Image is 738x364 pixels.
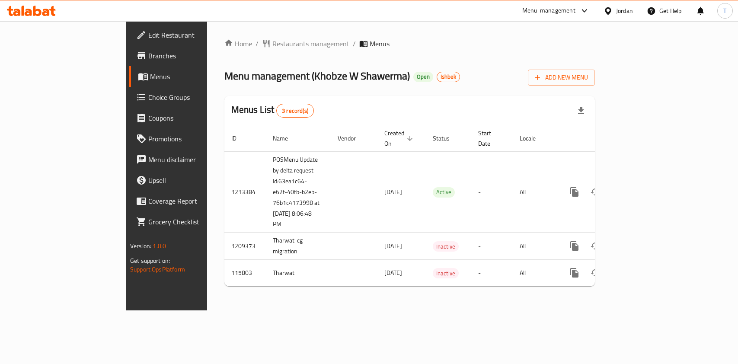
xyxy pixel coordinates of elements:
h2: Menus List [231,103,314,118]
td: All [513,233,557,260]
span: Created On [384,128,415,149]
a: Menu disclaimer [129,149,249,170]
span: Inactive [433,242,459,252]
button: more [564,236,585,256]
span: Menus [370,38,390,49]
span: Grocery Checklist [148,217,242,227]
span: Start Date [478,128,502,149]
span: 3 record(s) [277,107,313,115]
a: Promotions [129,128,249,149]
span: T [723,6,726,16]
a: Grocery Checklist [129,211,249,232]
span: 1.0.0 [153,240,166,252]
button: Change Status [585,182,606,202]
td: Tharwat-cg migration [266,233,331,260]
span: Edit Restaurant [148,30,242,40]
div: Jordan [616,6,633,16]
span: Locale [520,133,547,144]
span: Open [413,73,433,80]
a: Branches [129,45,249,66]
span: Menu disclaimer [148,154,242,165]
span: Inactive [433,268,459,278]
span: Menu management ( Khobze W Shawerma ) [224,66,410,86]
div: Inactive [433,241,459,252]
a: Menus [129,66,249,87]
span: [DATE] [384,267,402,278]
span: Coverage Report [148,196,242,206]
span: Get support on: [130,255,170,266]
div: Total records count [276,104,314,118]
a: Coverage Report [129,191,249,211]
span: Coupons [148,113,242,123]
div: Menu-management [522,6,575,16]
a: Support.OpsPlatform [130,264,185,275]
span: Menus [150,71,242,82]
span: Upsell [148,175,242,185]
span: Active [433,187,455,197]
button: Change Status [585,236,606,256]
li: / [353,38,356,49]
span: Restaurants management [272,38,349,49]
a: Upsell [129,170,249,191]
span: Status [433,133,461,144]
th: Actions [557,125,654,152]
li: / [256,38,259,49]
td: Tharwat [266,260,331,286]
table: enhanced table [224,125,654,287]
button: Add New Menu [528,70,595,86]
span: Name [273,133,299,144]
span: Add New Menu [535,72,588,83]
div: Export file [571,100,591,121]
a: Choice Groups [129,87,249,108]
span: Promotions [148,134,242,144]
span: Version: [130,240,151,252]
span: Choice Groups [148,92,242,102]
div: Open [413,72,433,82]
span: Branches [148,51,242,61]
button: more [564,262,585,283]
a: Restaurants management [262,38,349,49]
button: more [564,182,585,202]
a: Coupons [129,108,249,128]
nav: breadcrumb [224,38,595,49]
span: Vendor [338,133,367,144]
td: - [471,151,513,233]
td: - [471,233,513,260]
span: [DATE] [384,186,402,198]
td: POSMenu Update by delta request Id:63ea1c64-e62f-40fb-b2eb-76b1c4173998 at [DATE] 8:06:48 PM [266,151,331,233]
td: All [513,151,557,233]
td: All [513,260,557,286]
span: Ishbek [437,73,460,80]
button: Change Status [585,262,606,283]
td: - [471,260,513,286]
span: [DATE] [384,240,402,252]
span: ID [231,133,248,144]
a: Edit Restaurant [129,25,249,45]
